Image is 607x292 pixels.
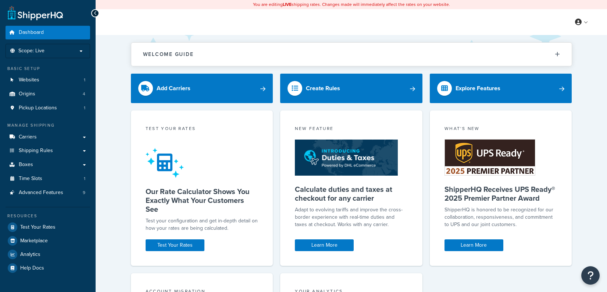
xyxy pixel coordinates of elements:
[146,125,258,134] div: Test your rates
[456,83,500,94] div: Explore Features
[6,158,90,172] a: Boxes
[19,148,53,154] span: Shipping Rules
[295,239,354,251] a: Learn More
[19,162,33,168] span: Boxes
[131,43,572,66] button: Welcome Guide
[18,48,44,54] span: Scope: Live
[20,224,56,231] span: Test Your Rates
[6,66,90,72] div: Basic Setup
[295,206,408,228] p: Adapt to evolving tariffs and improve the cross-border experience with real-time duties and taxes...
[6,87,90,101] li: Origins
[83,91,85,97] span: 4
[306,83,340,94] div: Create Rules
[444,185,557,203] h5: ShipperHQ Receives UPS Ready® 2025 Premier Partner Award
[19,134,37,140] span: Carriers
[19,105,57,111] span: Pickup Locations
[6,172,90,186] li: Time Slots
[19,190,63,196] span: Advanced Features
[146,187,258,214] h5: Our Rate Calculator Shows You Exactly What Your Customers See
[6,213,90,219] div: Resources
[444,125,557,134] div: What's New
[6,261,90,275] a: Help Docs
[6,26,90,39] a: Dashboard
[6,130,90,144] a: Carriers
[143,52,194,57] h2: Welcome Guide
[6,234,90,247] a: Marketplace
[20,238,48,244] span: Marketplace
[6,101,90,115] a: Pickup Locations1
[84,176,85,182] span: 1
[83,190,85,196] span: 9
[6,221,90,234] a: Test Your Rates
[19,91,35,97] span: Origins
[20,265,44,271] span: Help Docs
[295,125,408,134] div: New Feature
[131,74,273,103] a: Add Carriers
[6,87,90,101] a: Origins4
[6,186,90,200] li: Advanced Features
[295,185,408,203] h5: Calculate duties and taxes at checkout for any carrier
[6,101,90,115] li: Pickup Locations
[6,248,90,261] a: Analytics
[581,266,600,285] button: Open Resource Center
[280,74,422,103] a: Create Rules
[283,1,292,8] b: LIVE
[146,239,204,251] a: Test Your Rates
[6,144,90,158] a: Shipping Rules
[6,172,90,186] a: Time Slots1
[19,77,39,83] span: Websites
[444,239,503,251] a: Learn More
[19,29,44,36] span: Dashboard
[6,73,90,87] a: Websites1
[157,83,190,94] div: Add Carriers
[6,122,90,129] div: Manage Shipping
[444,206,557,228] p: ShipperHQ is honored to be recognized for our collaboration, responsiveness, and commitment to UP...
[19,176,42,182] span: Time Slots
[146,217,258,232] div: Test your configuration and get in-depth detail on how your rates are being calculated.
[6,73,90,87] li: Websites
[20,251,40,258] span: Analytics
[84,105,85,111] span: 1
[6,186,90,200] a: Advanced Features9
[84,77,85,83] span: 1
[430,74,572,103] a: Explore Features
